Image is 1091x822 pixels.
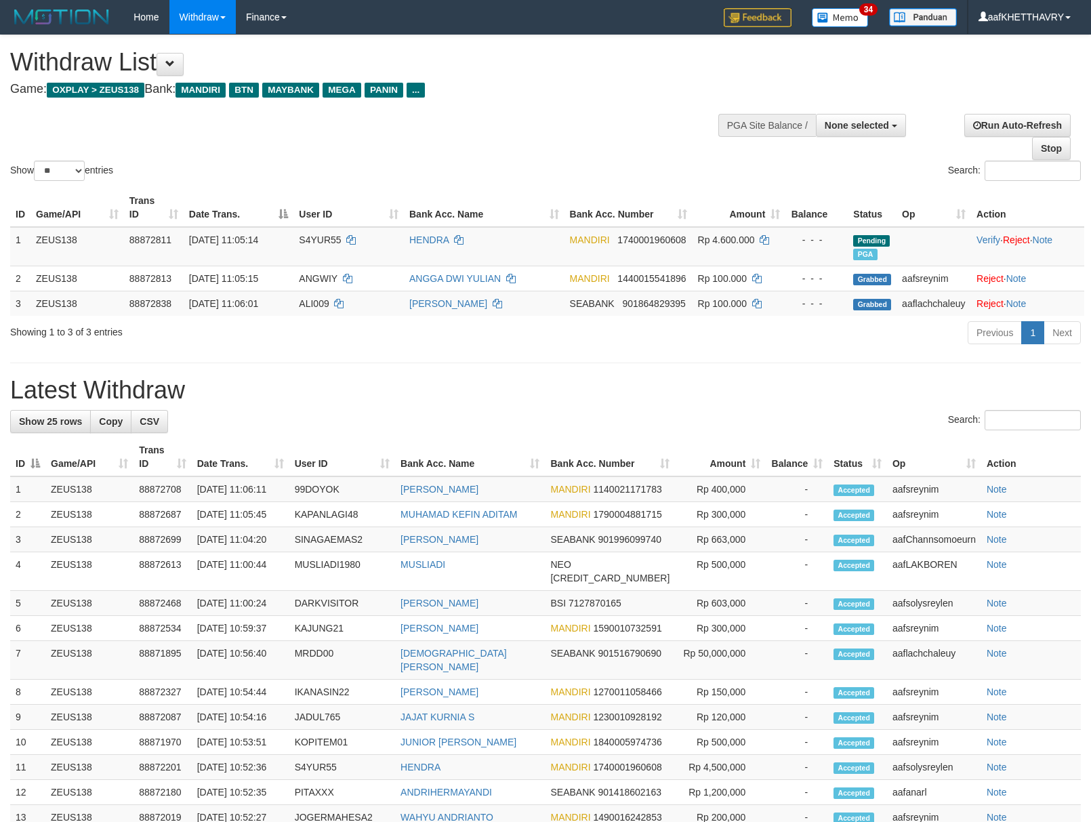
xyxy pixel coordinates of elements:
[133,438,191,476] th: Trans ID: activate to sort column ascending
[570,234,610,245] span: MANDIRI
[833,787,874,799] span: Accepted
[192,705,289,730] td: [DATE] 10:54:16
[192,755,289,780] td: [DATE] 10:52:36
[407,83,425,98] span: ...
[887,616,981,641] td: aafsreynim
[550,598,566,609] span: BSI
[545,438,675,476] th: Bank Acc. Number: activate to sort column ascending
[19,416,82,427] span: Show 25 rows
[299,298,329,309] span: ALI009
[550,509,590,520] span: MANDIRI
[1044,321,1081,344] a: Next
[853,235,890,247] span: Pending
[10,641,45,680] td: 7
[1021,321,1044,344] a: 1
[971,266,1084,291] td: ·
[323,83,361,98] span: MEGA
[968,321,1022,344] a: Previous
[594,484,662,495] span: Copy 1140021171783 to clipboard
[622,298,685,309] span: Copy 901864829395 to clipboard
[833,560,874,571] span: Accepted
[10,188,30,227] th: ID
[724,8,791,27] img: Feedback.jpg
[133,705,191,730] td: 88872087
[971,188,1084,227] th: Action
[400,598,478,609] a: [PERSON_NAME]
[409,298,487,309] a: [PERSON_NAME]
[791,233,842,247] div: - - -
[124,188,184,227] th: Trans ID: activate to sort column ascending
[897,266,971,291] td: aafsreynim
[550,534,595,545] span: SEABANK
[766,730,828,755] td: -
[131,410,168,433] a: CSV
[833,762,874,774] span: Accepted
[192,552,289,591] td: [DATE] 11:00:44
[129,273,171,284] span: 88872813
[828,438,887,476] th: Status: activate to sort column ascending
[10,266,30,291] td: 2
[675,730,766,755] td: Rp 500,000
[400,712,474,722] a: JAJAT KURNIA S
[598,787,661,798] span: Copy 901418602163 to clipboard
[825,120,889,131] span: None selected
[698,234,755,245] span: Rp 4.600.000
[400,534,478,545] a: [PERSON_NAME]
[550,648,595,659] span: SEABANK
[766,476,828,502] td: -
[550,712,590,722] span: MANDIRI
[948,161,1081,181] label: Search:
[10,755,45,780] td: 11
[133,591,191,616] td: 88872468
[133,755,191,780] td: 88872201
[404,188,564,227] th: Bank Acc. Name: activate to sort column ascending
[675,641,766,680] td: Rp 50,000,000
[299,234,341,245] span: S4YUR55
[45,755,133,780] td: ZEUS138
[10,410,91,433] a: Show 25 rows
[833,737,874,749] span: Accepted
[400,623,478,634] a: [PERSON_NAME]
[550,787,595,798] span: SEABANK
[289,616,395,641] td: KAJUNG21
[675,616,766,641] td: Rp 300,000
[887,680,981,705] td: aafsreynim
[400,484,478,495] a: [PERSON_NAME]
[675,527,766,552] td: Rp 663,000
[1006,298,1027,309] a: Note
[289,527,395,552] td: SINAGAEMAS2
[766,502,828,527] td: -
[289,780,395,805] td: PITAXXX
[987,762,1007,773] a: Note
[10,161,113,181] label: Show entries
[192,780,289,805] td: [DATE] 10:52:35
[550,484,590,495] span: MANDIRI
[90,410,131,433] a: Copy
[189,273,258,284] span: [DATE] 11:05:15
[192,641,289,680] td: [DATE] 10:56:40
[184,188,294,227] th: Date Trans.: activate to sort column descending
[833,687,874,699] span: Accepted
[10,616,45,641] td: 6
[129,298,171,309] span: 88872838
[812,8,869,27] img: Button%20Memo.svg
[30,188,124,227] th: Game/API: activate to sort column ascending
[887,591,981,616] td: aafsolysreylen
[400,737,516,747] a: JUNIOR [PERSON_NAME]
[887,705,981,730] td: aafsreynim
[987,534,1007,545] a: Note
[400,509,517,520] a: MUHAMAD KEFIN ADITAM
[99,416,123,427] span: Copy
[192,591,289,616] td: [DATE] 11:00:24
[1032,137,1071,160] a: Stop
[289,591,395,616] td: DARKVISITOR
[594,762,662,773] span: Copy 1740001960608 to clipboard
[192,476,289,502] td: [DATE] 11:06:11
[766,705,828,730] td: -
[550,686,590,697] span: MANDIRI
[10,320,445,339] div: Showing 1 to 3 of 3 entries
[833,623,874,635] span: Accepted
[10,705,45,730] td: 9
[987,509,1007,520] a: Note
[987,623,1007,634] a: Note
